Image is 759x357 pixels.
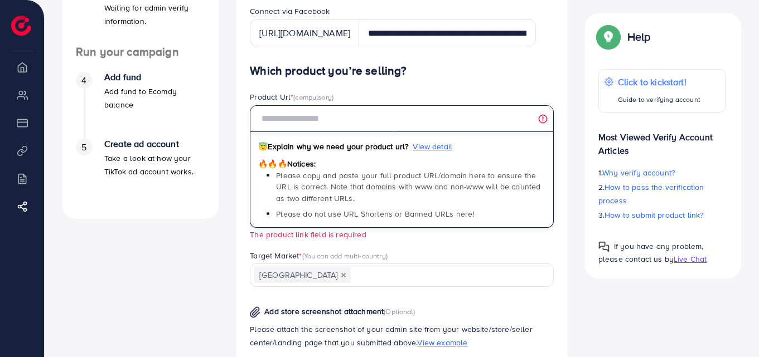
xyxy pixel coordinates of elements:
[264,306,384,317] span: Add store screenshot attachment
[602,167,675,178] span: Why verify account?
[618,75,700,89] p: Click to kickstart!
[598,180,726,207] p: 2.
[104,72,205,82] h4: Add fund
[674,253,707,265] span: Live Chat
[293,92,333,102] span: (compulsory)
[598,208,726,222] p: 3.
[258,158,287,169] span: 🔥🔥🔥
[605,209,703,221] span: How to submit product link?
[598,27,618,47] img: Popup guide
[598,241,704,265] span: If you have any problem, please contact us by
[598,241,610,252] img: Popup guide
[254,267,351,283] span: [GEOGRAPHIC_DATA]
[104,151,205,178] p: Take a look at how your TikTok ad account works.
[302,251,388,261] span: (You can add multi-country)
[712,307,751,349] iframe: Chat
[250,322,554,349] p: Please attach the screenshot of your admin site from your website/store/seller center/landing pag...
[598,182,704,206] span: How to pass the verification process
[618,93,700,106] p: Guide to verifying account
[250,19,359,46] div: [URL][DOMAIN_NAME]
[341,272,346,278] button: Deselect Pakistan
[250,64,554,78] h4: Which product you’re selling?
[250,250,388,261] label: Target Market
[598,166,726,179] p: 1.
[11,16,31,36] img: logo
[384,306,415,316] span: (Optional)
[250,91,333,102] label: Product Url
[250,306,260,318] img: img
[62,45,219,59] h4: Run your campaign
[62,139,219,206] li: Create ad account
[104,85,205,111] p: Add fund to Ecomdy balance
[598,121,726,157] p: Most Viewed Verify Account Articles
[276,170,540,204] span: Please copy and paste your full product URL/domain here to ensure the URL is correct. Note that d...
[81,74,86,87] span: 4
[250,6,330,17] label: Connect via Facebook
[104,139,205,149] h4: Create ad account
[258,141,408,152] span: Explain why we need your product url?
[258,158,316,169] span: Notices:
[104,1,205,28] p: Waiting for admin verify information.
[417,337,467,348] span: View example
[62,72,219,139] li: Add fund
[258,141,268,152] span: 😇
[250,263,554,286] div: Search for option
[276,208,474,219] span: Please do not use URL Shortens or Banned URLs here!
[413,141,452,152] span: View detail
[250,229,366,239] small: The product link field is required
[352,267,539,284] input: Search for option
[81,141,86,154] span: 5
[627,30,651,43] p: Help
